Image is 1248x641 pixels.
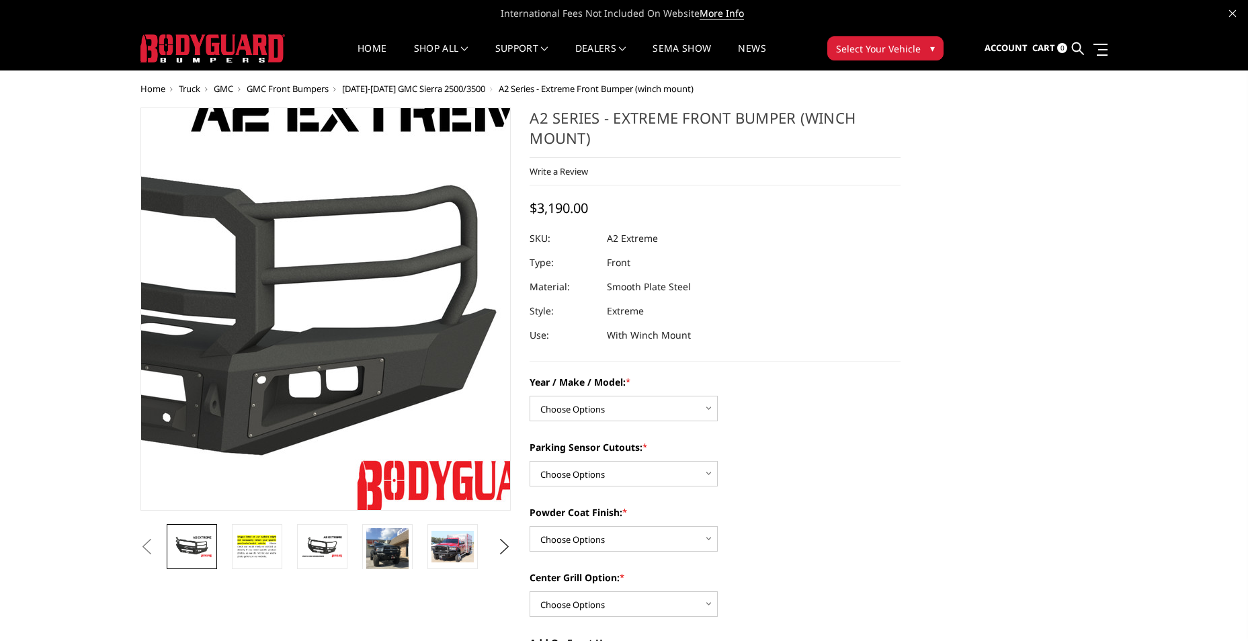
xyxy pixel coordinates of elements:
[530,108,901,158] h1: A2 Series - Extreme Front Bumper (winch mount)
[530,505,901,519] label: Powder Coat Finish:
[301,535,343,558] img: A2 Series - Extreme Front Bumper (winch mount)
[607,323,691,347] dd: With Winch Mount
[140,108,511,511] a: A2 Series - Extreme Front Bumper (winch mount)
[140,83,165,95] a: Home
[530,251,597,275] dt: Type:
[494,537,514,557] button: Next
[1032,30,1067,67] a: Cart 0
[530,570,901,585] label: Center Grill Option:
[930,41,935,55] span: ▾
[530,299,597,323] dt: Style:
[575,44,626,70] a: Dealers
[530,323,597,347] dt: Use:
[827,36,944,60] button: Select Your Vehicle
[495,44,548,70] a: Support
[700,7,744,20] a: More Info
[1057,43,1067,53] span: 0
[137,537,157,557] button: Previous
[247,83,329,95] a: GMC Front Bumpers
[171,535,213,558] img: A2 Series - Extreme Front Bumper (winch mount)
[530,275,597,299] dt: Material:
[530,199,588,217] span: $3,190.00
[607,226,658,251] dd: A2 Extreme
[236,532,278,561] img: A2 Series - Extreme Front Bumper (winch mount)
[607,299,644,323] dd: Extreme
[1032,42,1055,54] span: Cart
[530,440,901,454] label: Parking Sensor Cutouts:
[140,34,285,62] img: BODYGUARD BUMPERS
[985,42,1028,54] span: Account
[836,42,921,56] span: Select Your Vehicle
[530,375,901,389] label: Year / Make / Model:
[358,44,386,70] a: Home
[499,83,694,95] span: A2 Series - Extreme Front Bumper (winch mount)
[214,83,233,95] a: GMC
[366,528,409,585] img: A2 Series - Extreme Front Bumper (winch mount)
[738,44,765,70] a: News
[653,44,711,70] a: SEMA Show
[431,531,474,562] img: A2 Series - Extreme Front Bumper (winch mount)
[342,83,485,95] a: [DATE]-[DATE] GMC Sierra 2500/3500
[414,44,468,70] a: shop all
[530,165,588,177] a: Write a Review
[179,83,200,95] a: Truck
[607,275,691,299] dd: Smooth Plate Steel
[607,251,630,275] dd: Front
[530,226,597,251] dt: SKU:
[985,30,1028,67] a: Account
